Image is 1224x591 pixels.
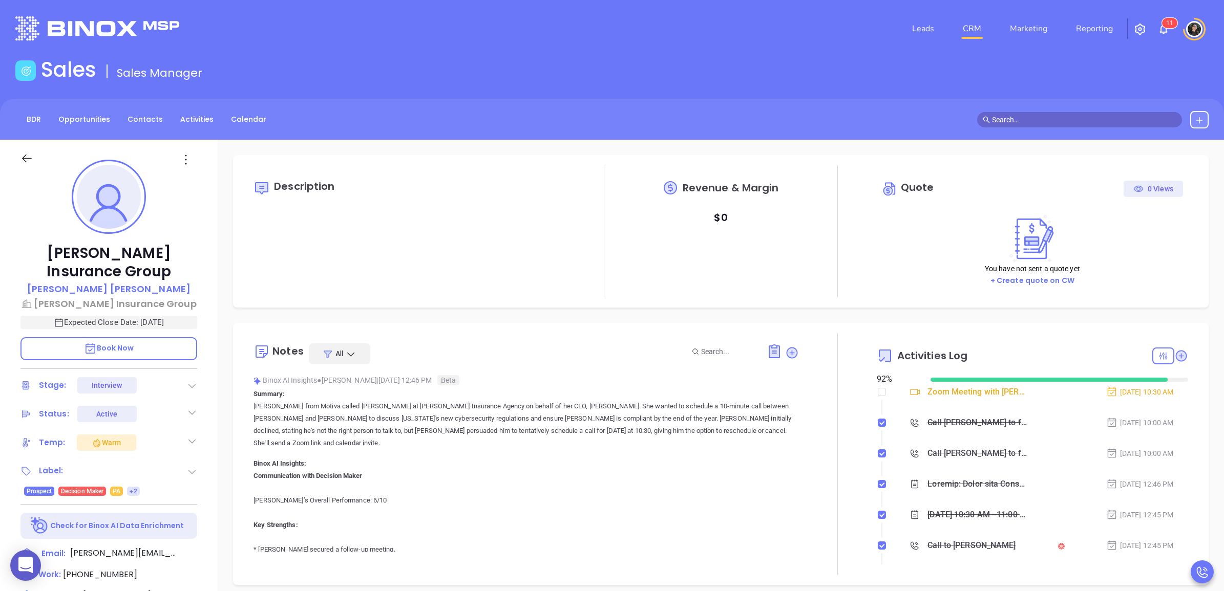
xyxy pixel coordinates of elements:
[61,486,103,497] span: Decision Maker
[254,373,798,388] div: Binox AI Insights [PERSON_NAME] | [DATE] 12:46 PM
[84,343,134,353] span: Book Now
[882,181,898,197] img: Circle dollar
[174,111,220,128] a: Activities
[437,375,459,385] span: Beta
[77,165,141,229] img: profile-user
[39,378,67,393] div: Stage:
[225,111,272,128] a: Calendar
[20,297,197,311] a: [PERSON_NAME] Insurance Group
[1106,448,1174,459] div: [DATE] 10:00 AM
[254,521,298,529] b: Key Strengths:
[113,486,120,497] span: PA
[41,547,66,560] span: Email:
[927,446,1027,461] div: Call [PERSON_NAME] to follow up
[927,507,1027,522] div: [DATE] 10:30 AM - 11:00 AM
[121,111,169,128] a: Contacts
[20,316,197,329] p: Expected Close Date: [DATE]
[1106,509,1174,520] div: [DATE] 12:45 PM
[117,65,202,81] span: Sales Manager
[901,180,934,194] span: Quote
[254,400,798,449] p: [PERSON_NAME] from Motiva called [PERSON_NAME] at [PERSON_NAME] Insurance Agency on behalf of her...
[41,57,96,82] h1: Sales
[992,114,1176,125] input: Search…
[92,436,121,449] div: Warm
[52,111,116,128] a: Opportunities
[50,520,184,531] p: Check for Binox AI Data Enrichment
[959,18,985,39] a: CRM
[701,346,755,357] input: Search...
[254,377,261,385] img: svg%3e
[1157,23,1170,35] img: iconNotification
[27,486,52,497] span: Prospect
[15,16,179,40] img: logo
[1133,181,1173,197] div: 0 Views
[927,384,1027,400] div: Zoom Meeting with [PERSON_NAME]
[990,275,1074,286] a: + Create quote on CW
[927,476,1027,492] div: Loremip: Dolor sita Consec adipis Eli se Doeiusmo Temporinc Utlabo et dolore ma ali ENI, Admini. ...
[1186,21,1202,37] img: user
[1106,478,1174,490] div: [DATE] 12:46 PM
[254,459,306,467] b: Binox AI Insights:
[317,376,322,384] span: ●
[1005,214,1060,263] img: Create on CWSell
[1162,18,1177,28] sup: 11
[1170,19,1173,27] span: 1
[1106,417,1174,428] div: [DATE] 10:00 AM
[254,472,362,479] b: Communication with Decision Maker
[96,406,117,422] div: Active
[254,390,285,398] b: Summary:
[38,569,61,580] span: Work :
[985,263,1080,274] p: You have not sent a quote yet
[1166,19,1170,27] span: 1
[1134,23,1146,35] img: iconSetting
[987,275,1078,287] button: + Create quote on CW
[927,538,1016,553] div: Call to [PERSON_NAME]
[63,568,137,580] span: [PHONE_NUMBER]
[27,282,191,297] a: [PERSON_NAME] [PERSON_NAME]
[908,18,938,39] a: Leads
[70,547,178,559] span: [PERSON_NAME][EMAIL_ADDRESS][DOMAIN_NAME]
[877,373,918,385] div: 92 %
[335,348,343,359] span: All
[683,183,779,193] span: Revenue & Margin
[272,346,304,356] div: Notes
[39,435,66,450] div: Temp:
[1072,18,1117,39] a: Reporting
[1106,540,1174,551] div: [DATE] 12:45 PM
[27,282,191,296] p: [PERSON_NAME] [PERSON_NAME]
[1106,386,1174,398] div: [DATE] 10:30 AM
[1006,18,1051,39] a: Marketing
[31,517,49,535] img: Ai-Enrich-DaqCidB-.svg
[927,415,1027,430] div: Call [PERSON_NAME] to follow up
[92,377,122,393] div: Interview
[897,351,967,361] span: Activities Log
[130,486,137,497] span: +2
[39,406,69,422] div: Status:
[20,111,47,128] a: BDR
[274,179,334,193] span: Description
[39,463,64,478] div: Label:
[714,208,727,227] p: $ 0
[983,116,990,123] span: search
[20,244,197,281] p: [PERSON_NAME] Insurance Group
